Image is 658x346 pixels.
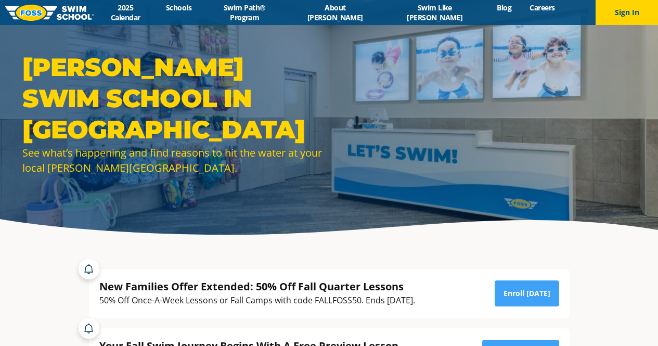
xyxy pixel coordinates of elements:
[201,3,289,22] a: Swim Path® Program
[488,3,521,12] a: Blog
[99,293,415,307] div: 50% Off Once-A-Week Lessons or Fall Camps with code FALLFOSS50. Ends [DATE].
[382,3,488,22] a: Swim Like [PERSON_NAME]
[157,3,201,12] a: Schools
[289,3,382,22] a: About [PERSON_NAME]
[521,3,564,12] a: Careers
[22,52,324,145] h1: [PERSON_NAME] Swim School in [GEOGRAPHIC_DATA]
[22,145,324,175] div: See what’s happening and find reasons to hit the water at your local [PERSON_NAME][GEOGRAPHIC_DATA].
[99,279,415,293] div: New Families Offer Extended: 50% Off Fall Quarter Lessons
[495,280,559,306] a: Enroll [DATE]
[94,3,157,22] a: 2025 Calendar
[5,5,94,21] img: FOSS Swim School Logo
